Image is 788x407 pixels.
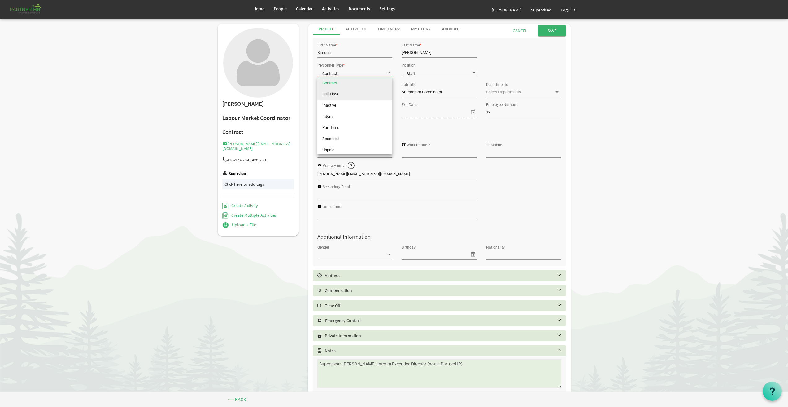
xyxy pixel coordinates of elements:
[323,164,346,168] label: Primary Email
[526,1,556,19] a: Supervised
[313,234,566,240] h4: Additional Information
[317,273,571,278] h5: Address
[402,43,420,47] label: Last Name
[469,250,477,258] span: select
[317,348,322,353] span: Select
[317,64,343,68] label: Personnel Type
[253,6,264,11] span: Home
[317,288,571,293] h5: Compensation
[503,25,537,36] a: Cancel
[317,318,322,323] span: Select
[317,348,571,353] h5: Notes
[379,6,395,11] span: Settings
[222,129,294,135] h4: Contract
[317,333,571,338] h5: Private Information
[319,26,334,32] div: Profile
[317,89,392,100] li: Full Time
[402,64,416,68] label: Position
[222,222,229,228] img: Upload a File
[469,108,477,116] span: select
[317,43,336,47] label: First Name
[317,144,392,156] li: Unpaid
[222,115,294,122] h2: Labour Market Coordinator
[402,103,416,107] label: Exit Date
[317,273,322,278] span: Select
[486,87,551,96] input: Select Departments
[317,77,392,89] li: Contract
[402,246,416,250] label: Birthday
[349,6,370,11] span: Documents
[222,101,294,107] h2: [PERSON_NAME]
[317,133,392,144] li: Seasonal
[317,288,322,293] span: Select
[491,143,502,147] label: Mobile
[323,185,351,189] label: Secondary Email
[486,246,505,250] label: Nationality
[538,25,566,36] input: Save
[531,7,551,13] span: Supervised
[407,143,430,147] label: Work Phone 2
[224,181,292,187] div: Click here to add tags
[229,172,246,176] label: Supervisor
[222,203,228,209] img: Create Activity
[486,83,508,87] label: Departments
[486,103,517,107] label: Employee Number
[317,318,571,323] h5: Emergency Contact
[377,26,400,32] div: Time Entry
[222,203,258,208] a: Create Activity
[222,157,294,162] h5: 416-422-2591 ext. 203
[487,1,526,19] a: [PERSON_NAME]
[223,28,293,98] img: User with no profile picture
[222,222,256,228] a: Upload a File
[222,212,229,219] img: Create Multiple Activities
[317,111,392,122] li: Intern
[442,26,460,32] div: Account
[411,26,431,32] div: My Story
[323,205,342,209] label: Other Email
[345,26,366,32] div: Activities
[274,6,287,11] span: People
[317,303,322,308] span: Select
[317,100,392,111] li: Inactive
[317,334,322,338] span: Select
[317,303,571,308] h5: Time Off
[296,6,313,11] span: Calendar
[556,1,580,19] a: Log Out
[322,6,339,11] span: Activities
[317,246,329,250] label: Gender
[347,162,355,170] img: question-sm.png
[313,24,576,35] div: tab-header
[222,212,277,218] a: Create Multiple Activities
[317,359,561,388] textarea: Supervisor: [PERSON_NAME], Interim Executive Director (not in PartnerHR)
[222,141,290,151] a: [PERSON_NAME][EMAIL_ADDRESS][DOMAIN_NAME]
[317,122,392,133] li: Part Time
[313,132,566,138] h4: Contact Information
[402,83,416,87] label: Job Title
